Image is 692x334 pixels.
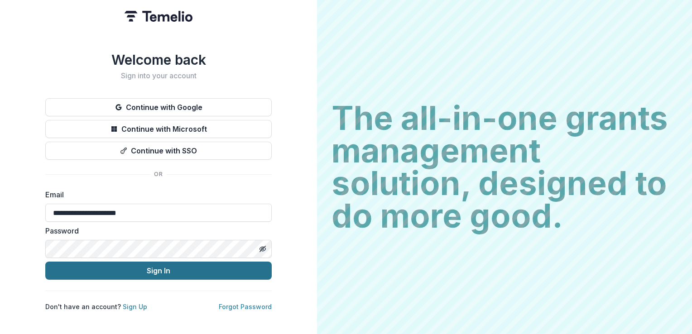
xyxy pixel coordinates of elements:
label: Password [45,225,266,236]
button: Continue with SSO [45,142,272,160]
button: Sign In [45,262,272,280]
button: Continue with Google [45,98,272,116]
a: Forgot Password [219,303,272,310]
button: Continue with Microsoft [45,120,272,138]
label: Email [45,189,266,200]
h1: Welcome back [45,52,272,68]
p: Don't have an account? [45,302,147,311]
button: Toggle password visibility [255,242,270,256]
a: Sign Up [123,303,147,310]
img: Temelio [125,11,192,22]
h2: Sign into your account [45,72,272,80]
